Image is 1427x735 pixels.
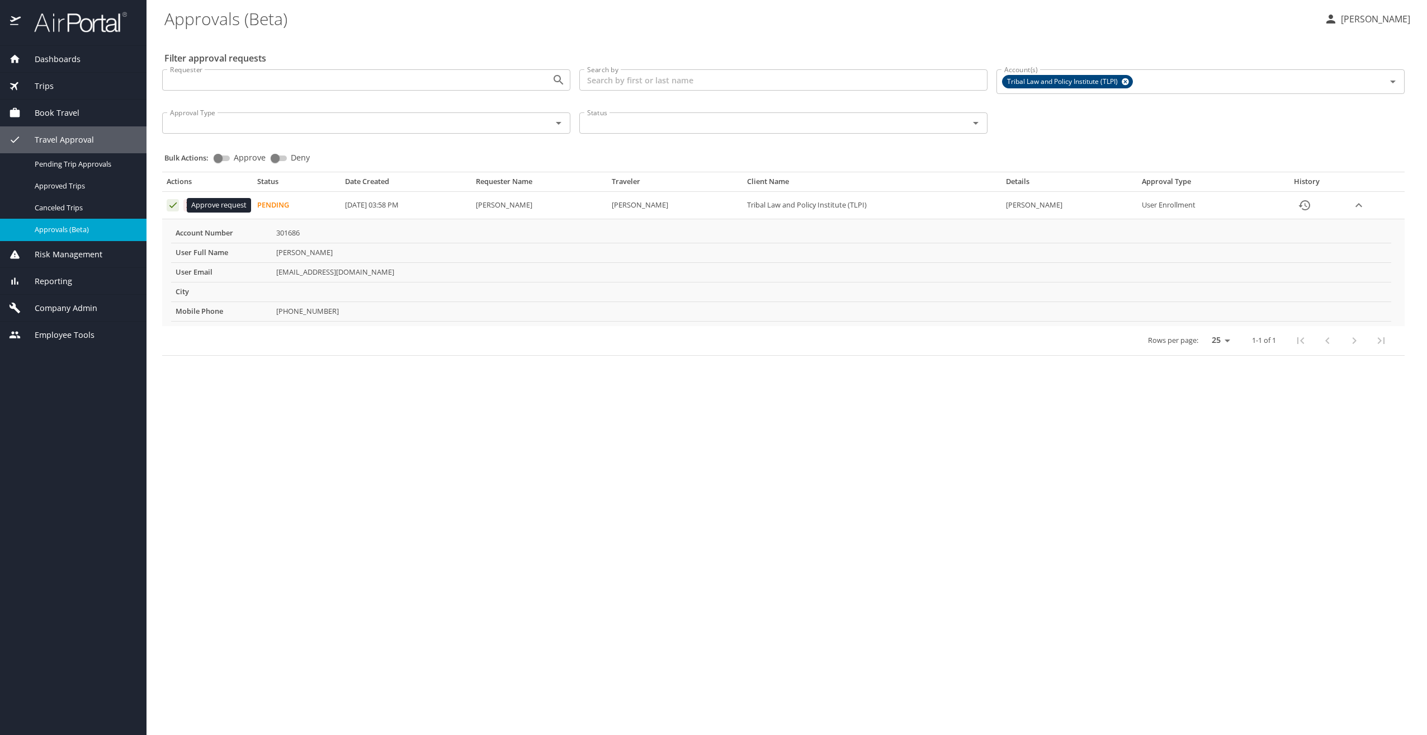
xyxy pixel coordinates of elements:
[1385,74,1401,89] button: Open
[272,262,1391,282] td: [EMAIL_ADDRESS][DOMAIN_NAME]
[1001,192,1137,219] td: [PERSON_NAME]
[291,154,310,162] span: Deny
[183,199,196,211] button: Deny request
[21,302,97,314] span: Company Admin
[164,153,218,163] p: Bulk Actions:
[171,262,272,282] th: User Email
[162,177,1405,355] table: Approval table
[35,202,133,213] span: Canceled Trips
[171,301,272,321] th: Mobile Phone
[1001,177,1137,191] th: Details
[1002,75,1133,88] div: Tribal Law and Policy Institute (TLPI)
[1338,12,1410,26] p: [PERSON_NAME]
[968,115,984,131] button: Open
[1137,177,1268,191] th: Approval Type
[1350,197,1367,214] button: expand row
[1291,192,1318,219] button: History
[21,107,79,119] span: Book Travel
[1268,177,1346,191] th: History
[1137,192,1268,219] td: User Enrollment
[272,301,1391,321] td: [PHONE_NUMBER]
[21,275,72,288] span: Reporting
[607,192,743,219] td: [PERSON_NAME]
[1320,9,1415,29] button: [PERSON_NAME]
[171,243,272,262] th: User Full Name
[1203,332,1234,348] select: rows per page
[253,177,341,191] th: Status
[471,177,607,191] th: Requester Name
[1148,337,1198,344] p: Rows per page:
[10,11,22,33] img: icon-airportal.png
[341,192,471,219] td: [DATE] 03:58 PM
[471,192,607,219] td: [PERSON_NAME]
[551,115,566,131] button: Open
[253,192,341,219] td: Pending
[1003,76,1124,88] span: Tribal Law and Policy Institute (TLPI)
[35,224,133,235] span: Approvals (Beta)
[743,177,1001,191] th: Client Name
[341,177,471,191] th: Date Created
[21,329,94,341] span: Employee Tools
[607,177,743,191] th: Traveler
[35,159,133,169] span: Pending Trip Approvals
[171,224,272,243] th: Account Number
[272,243,1391,262] td: [PERSON_NAME]
[234,154,266,162] span: Approve
[551,72,566,88] button: Open
[171,224,1391,322] table: More info for approvals
[272,224,1391,243] td: 301686
[171,282,272,301] th: City
[35,181,133,191] span: Approved Trips
[579,69,987,91] input: Search by first or last name
[22,11,127,33] img: airportal-logo.png
[21,53,81,65] span: Dashboards
[21,134,94,146] span: Travel Approval
[164,49,266,67] h2: Filter approval requests
[164,1,1315,36] h1: Approvals (Beta)
[743,192,1001,219] td: Tribal Law and Policy Institute (TLPI)
[21,248,102,261] span: Risk Management
[162,177,253,191] th: Actions
[21,80,54,92] span: Trips
[1252,337,1276,344] p: 1-1 of 1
